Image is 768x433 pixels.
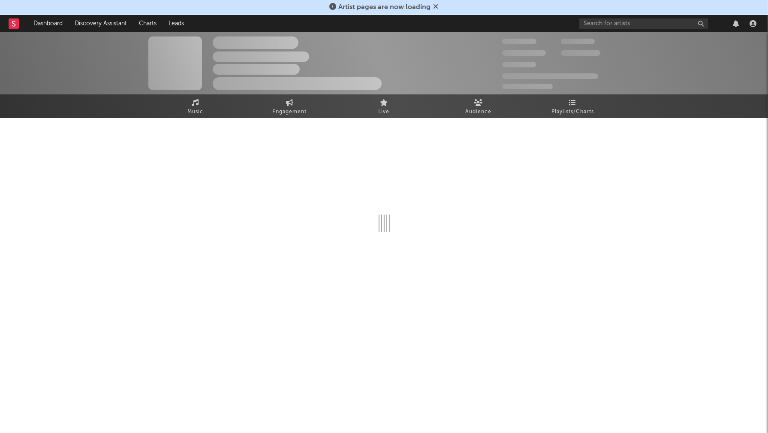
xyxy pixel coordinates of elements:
[526,94,620,118] a: Playlists/Charts
[561,50,600,56] span: 1,000,000
[27,15,69,32] a: Dashboard
[273,107,307,117] span: Engagement
[502,50,546,56] span: 50,000,000
[337,94,431,118] a: Live
[502,84,553,89] span: Jump Score: 85.0
[502,62,536,67] span: 100,000
[465,107,491,117] span: Audience
[561,39,595,44] span: 100,000
[163,15,190,32] a: Leads
[434,4,439,11] span: Dismiss
[502,39,536,44] span: 300,000
[502,73,598,79] span: 50,000,000 Monthly Listeners
[551,107,594,117] span: Playlists/Charts
[148,94,243,118] a: Music
[187,107,203,117] span: Music
[431,94,526,118] a: Audience
[133,15,163,32] a: Charts
[339,4,431,11] span: Artist pages are now loading
[243,94,337,118] a: Engagement
[579,18,708,29] input: Search for artists
[379,107,390,117] span: Live
[69,15,133,32] a: Discovery Assistant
